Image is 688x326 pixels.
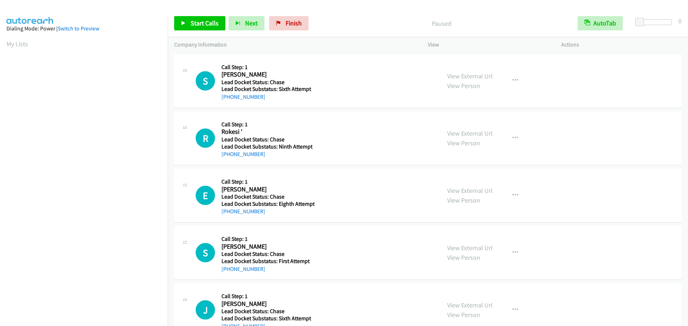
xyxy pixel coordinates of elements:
p: Actions [561,40,682,49]
div: Dialing Mode: Power | [6,24,161,33]
h2: [PERSON_NAME] [221,300,313,308]
h5: Lead Docket Status: Chase [221,136,313,143]
a: [PHONE_NUMBER] [221,93,265,100]
a: View Person [447,196,480,204]
h5: Call Step: 1 [221,235,313,243]
a: View External Url [447,186,493,195]
h5: Lead Docket Status: Chase [221,193,315,200]
div: The call is yet to be attempted [196,128,215,148]
p: Paused [318,19,565,28]
div: The call is yet to be attempted [196,243,215,262]
a: Finish [269,16,309,30]
h5: Call Step: 1 [221,64,313,71]
div: The call is yet to be attempted [196,71,215,91]
h5: Call Step: 1 [221,121,313,128]
span: Next [245,19,258,27]
a: Switch to Preview [58,25,99,32]
a: View Person [447,253,480,262]
a: View External Url [447,72,493,80]
h1: E [196,186,215,205]
div: The call is yet to be attempted [196,300,215,320]
h5: Lead Docket Status: Chase [221,308,313,315]
div: Delay between calls (in seconds) [639,19,672,25]
a: View Person [447,311,480,319]
button: Next [229,16,264,30]
h5: Lead Docket Substatus: Sixth Attempt [221,315,313,322]
a: Start Calls [174,16,225,30]
a: View Person [447,82,480,90]
h1: J [196,300,215,320]
h5: Lead Docket Substatus: First Attempt [221,258,313,265]
a: [PHONE_NUMBER] [221,151,265,157]
a: View External Url [447,301,493,309]
a: [PHONE_NUMBER] [221,208,265,215]
h1: S [196,71,215,91]
a: [PHONE_NUMBER] [221,266,265,272]
div: The call is yet to be attempted [196,186,215,205]
h1: R [196,128,215,148]
a: View Person [447,139,480,147]
h5: Lead Docket Status: Chase [221,250,313,258]
a: View External Url [447,244,493,252]
p: Company Information [174,40,415,49]
span: Finish [286,19,302,27]
h5: Call Step: 1 [221,178,315,185]
button: AutoTab [578,16,623,30]
a: View External Url [447,129,493,137]
h2: [PERSON_NAME] [221,243,313,251]
h2: [PERSON_NAME] [221,70,313,79]
h1: S [196,243,215,262]
h5: Lead Docket Substatus: Ninth Attempt [221,143,313,150]
h5: Call Step: 1 [221,293,313,300]
div: 0 [678,16,682,26]
a: My Lists [6,40,28,48]
h5: Lead Docket Substatus: Eighth Attempt [221,200,315,208]
h5: Lead Docket Status: Chase [221,79,313,86]
p: View [428,40,548,49]
span: Start Calls [191,19,219,27]
h2: [PERSON_NAME] [221,185,313,194]
h2: Rokesi ' [221,128,313,136]
h5: Lead Docket Substatus: Sixth Attempt [221,86,313,93]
